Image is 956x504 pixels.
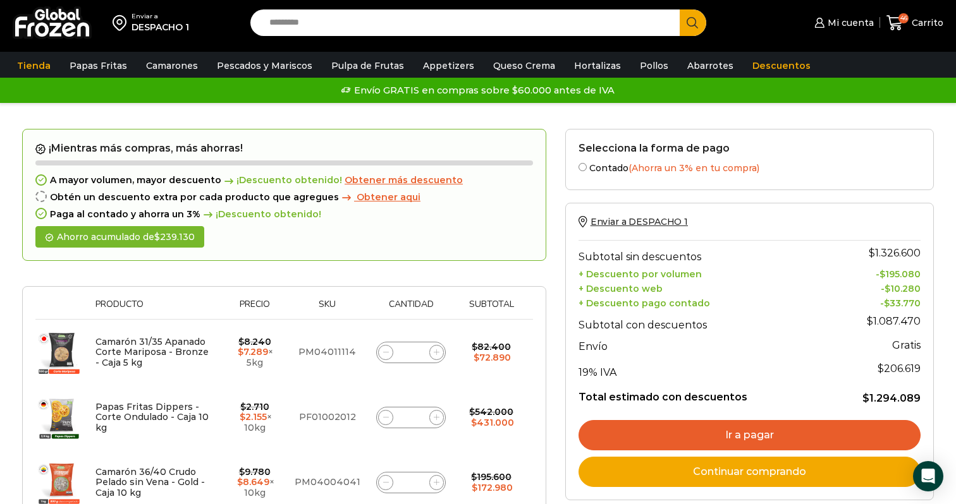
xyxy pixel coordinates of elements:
[884,297,921,309] bdi: 33.770
[579,163,587,171] input: Contado(Ahorra un 3% en tu compra)
[472,482,513,493] bdi: 172.980
[238,346,243,357] span: $
[879,268,921,280] bdi: 195.080
[472,482,477,493] span: $
[35,175,533,186] div: A mayor volumen, mayor descuento
[472,341,477,352] span: $
[568,54,627,78] a: Hortalizas
[240,411,267,423] bdi: 2.155
[579,280,826,294] th: + Descuento web
[909,16,943,29] span: Carrito
[634,54,675,78] a: Pollos
[366,299,456,319] th: Cantidad
[95,466,205,499] a: Camarón 36/40 Crudo Pelado sin Vena - Gold - Caja 10 kg
[885,283,921,294] bdi: 10.280
[469,406,475,417] span: $
[345,175,463,186] a: Obtener más descuento
[95,401,209,434] a: Papas Fritas Dippers - Corte Ondulado - Caja 10 kg
[579,294,826,309] th: + Descuento pago contado
[238,346,268,357] bdi: 7.289
[878,363,884,375] span: $
[35,226,204,248] div: Ahorro acumulado de
[886,8,943,38] a: 46 Carrito
[402,344,420,361] input: Product quantity
[474,352,479,363] span: $
[681,54,740,78] a: Abarrotes
[579,334,826,356] th: Envío
[469,406,513,417] bdi: 542.000
[867,315,921,327] bdi: 1.087.470
[221,175,342,186] span: ¡Descuento obtenido!
[456,299,526,319] th: Subtotal
[237,476,243,488] span: $
[867,315,873,327] span: $
[579,142,921,154] h2: Selecciona la forma de pago
[89,299,221,319] th: Producto
[471,471,477,483] span: $
[579,266,826,280] th: + Descuento por volumen
[826,280,921,294] td: -
[35,192,533,203] div: Obtén un descuento extra por cada producto que agregues
[221,299,288,319] th: Precio
[824,16,874,29] span: Mi cuenta
[221,385,288,450] td: × 10kg
[95,336,209,369] a: Camarón 31/35 Apanado Corte Mariposa - Bronze - Caja 5 kg
[746,54,817,78] a: Descuentos
[35,209,533,220] div: Paga al contado y ahorra un 3%
[869,247,921,259] bdi: 1.326.600
[417,54,481,78] a: Appetizers
[913,461,943,491] div: Open Intercom Messenger
[472,341,511,352] bdi: 82.400
[200,209,321,220] span: ¡Descuento obtenido!
[471,417,514,428] bdi: 431.000
[879,268,885,280] span: $
[628,162,759,174] span: (Ahorra un 3% en tu compra)
[113,12,132,33] img: address-field-icon.svg
[140,54,204,78] a: Camarones
[345,174,463,186] span: Obtener más descuento
[862,392,921,404] bdi: 1.294.089
[878,363,921,375] span: 206.619
[132,21,189,33] div: DESPACHO 1
[132,12,189,21] div: Enviar a
[240,401,269,412] bdi: 2.710
[680,9,706,36] button: Search button
[238,336,271,347] bdi: 8.240
[884,297,890,309] span: $
[892,339,921,351] strong: Gratis
[471,471,512,483] bdi: 195.600
[154,231,195,243] bdi: 239.130
[579,216,688,227] a: Enviar a DESPACHO 1
[154,231,160,243] span: $
[325,54,410,78] a: Pulpa de Frutas
[579,309,826,334] th: Subtotal con descuentos
[862,392,869,404] span: $
[238,336,244,347] span: $
[288,320,367,385] td: PM04011114
[826,266,921,280] td: -
[211,54,319,78] a: Pescados y Mariscos
[811,10,873,35] a: Mi cuenta
[579,160,921,174] label: Contado
[579,457,921,487] a: Continuar comprando
[579,356,826,381] th: 19% IVA
[240,411,245,423] span: $
[471,417,477,428] span: $
[487,54,561,78] a: Queso Crema
[898,13,909,23] span: 46
[826,294,921,309] td: -
[239,466,245,477] span: $
[474,352,511,363] bdi: 72.890
[885,283,890,294] span: $
[591,216,688,227] span: Enviar a DESPACHO 1
[869,247,875,259] span: $
[288,299,367,319] th: Sku
[579,420,921,450] a: Ir a pagar
[579,381,826,405] th: Total estimado con descuentos
[402,474,420,491] input: Product quantity
[357,191,420,203] span: Obtener aqui
[35,142,533,155] h2: ¡Mientras más compras, más ahorras!
[11,54,57,78] a: Tienda
[221,320,288,385] td: × 5kg
[579,241,826,266] th: Subtotal sin descuentos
